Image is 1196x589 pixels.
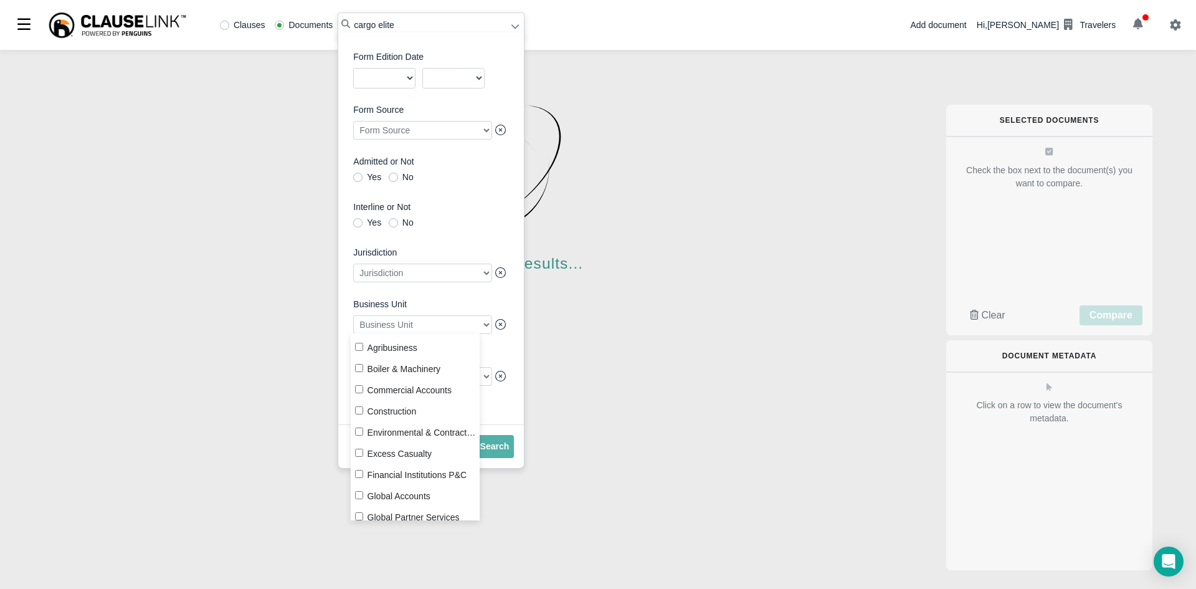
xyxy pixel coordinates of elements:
[275,21,333,29] label: Documents
[1080,19,1116,32] div: Travelers
[355,470,363,478] input: Financial Institutions P&C
[981,310,1005,320] span: Clear
[220,21,265,29] label: Clauses
[1080,305,1142,325] button: Compare
[351,402,480,419] label: Construction
[475,435,515,458] button: Search
[355,385,363,393] input: Commercial Accounts
[353,173,381,181] label: Yes
[480,441,510,451] span: Search
[351,487,480,504] label: Global Accounts
[351,508,480,525] label: Global Partner Services
[353,264,492,282] div: Jurisdiction
[353,155,509,168] label: Admitted or Not
[389,173,414,181] label: No
[956,399,1142,425] div: Click on a row to view the document's metadata.
[355,491,363,499] input: Global Accounts
[353,201,509,214] label: Interline or Not
[351,338,480,355] label: Agribusiness
[351,381,480,398] label: Commercial Accounts
[353,246,509,259] label: Jurisdiction
[966,352,1132,360] h6: Document Metadata
[966,116,1132,125] h6: Selected Documents
[355,428,363,436] input: Environmental & Contractor's Professional Practice
[1154,547,1184,577] div: Open Intercom Messenger
[956,305,1019,325] button: Clear
[351,444,480,461] label: Excess Casualty
[910,19,966,32] div: Add document
[977,14,1116,36] div: Hi, [PERSON_NAME]
[353,103,509,117] label: Form Source
[351,423,480,440] label: Environmental & Contractor's Professional Practice
[389,218,414,227] label: No
[353,298,509,311] label: Business Unit
[355,406,363,414] input: Construction
[338,12,524,37] input: Search library...
[355,449,363,457] input: Excess Casualty
[956,164,1142,190] div: Check the box next to the document(s) you want to compare.
[353,50,509,64] label: Form Edition Date
[351,360,480,376] label: Boiler & Machinery
[355,512,363,520] input: Global Partner Services
[351,466,480,482] label: Financial Institutions P&C
[54,254,921,272] h3: Loading Search Results...
[355,343,363,351] input: Agribusiness
[353,121,492,140] div: Form Source
[47,11,187,39] img: ClauseLink
[355,364,363,372] input: Boiler & Machinery
[1089,310,1132,320] span: Compare
[353,218,381,227] label: Yes
[353,315,492,334] div: Business Unit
